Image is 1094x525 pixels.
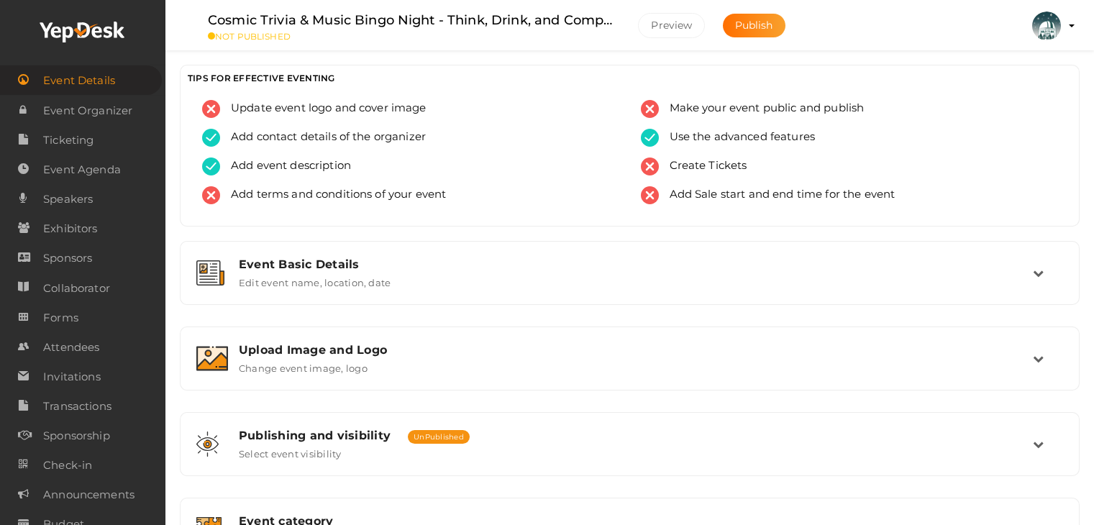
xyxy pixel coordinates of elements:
span: UnPublished [408,430,470,444]
span: Ticketing [43,126,94,155]
span: Forms [43,303,78,332]
span: Add Sale start and end time for the event [659,186,895,204]
img: tick-success.svg [641,129,659,147]
span: Add terms and conditions of your event [220,186,446,204]
span: Invitations [43,362,101,391]
span: Collaborator [43,274,110,303]
span: Event Details [43,66,115,95]
a: Publishing and visibility UnPublished Select event visibility [188,449,1072,462]
span: Make your event public and publish [659,100,865,118]
img: error.svg [641,157,659,175]
img: shared-vision.svg [196,432,219,457]
small: NOT PUBLISHED [208,31,616,42]
span: Exhibitors [43,214,97,243]
img: KH323LD6_small.jpeg [1032,12,1061,40]
span: Event Organizer [43,96,132,125]
img: image.svg [196,346,228,371]
span: Add contact details of the organizer [220,129,426,147]
img: error.svg [641,186,659,204]
label: Select event visibility [239,442,342,460]
label: Edit event name, location, date [239,271,391,288]
label: Change event image, logo [239,357,368,374]
span: Announcements [43,480,135,509]
button: Publish [723,14,785,37]
div: Upload Image and Logo [239,343,1033,357]
span: Sponsors [43,244,92,273]
img: error.svg [641,100,659,118]
img: error.svg [202,186,220,204]
span: Event Agenda [43,155,121,184]
label: Cosmic Trivia & Music Bingo Night - Think, Drink, and Compete! [208,10,616,31]
img: tick-success.svg [202,129,220,147]
a: Upload Image and Logo Change event image, logo [188,363,1072,377]
span: Use the advanced features [659,129,816,147]
img: event-details.svg [196,260,224,286]
span: Transactions [43,392,111,421]
span: Add event description [220,157,351,175]
span: Publish [735,19,773,32]
span: Check-in [43,451,92,480]
button: Preview [638,13,705,38]
span: Update event logo and cover image [220,100,427,118]
img: tick-success.svg [202,157,220,175]
span: Sponsorship [43,421,110,450]
span: Speakers [43,185,93,214]
span: Attendees [43,333,99,362]
h3: TIPS FOR EFFECTIVE EVENTING [188,73,1072,83]
span: Create Tickets [659,157,747,175]
span: Publishing and visibility [239,429,391,442]
a: Event Basic Details Edit event name, location, date [188,278,1072,291]
div: Event Basic Details [239,257,1033,271]
img: error.svg [202,100,220,118]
